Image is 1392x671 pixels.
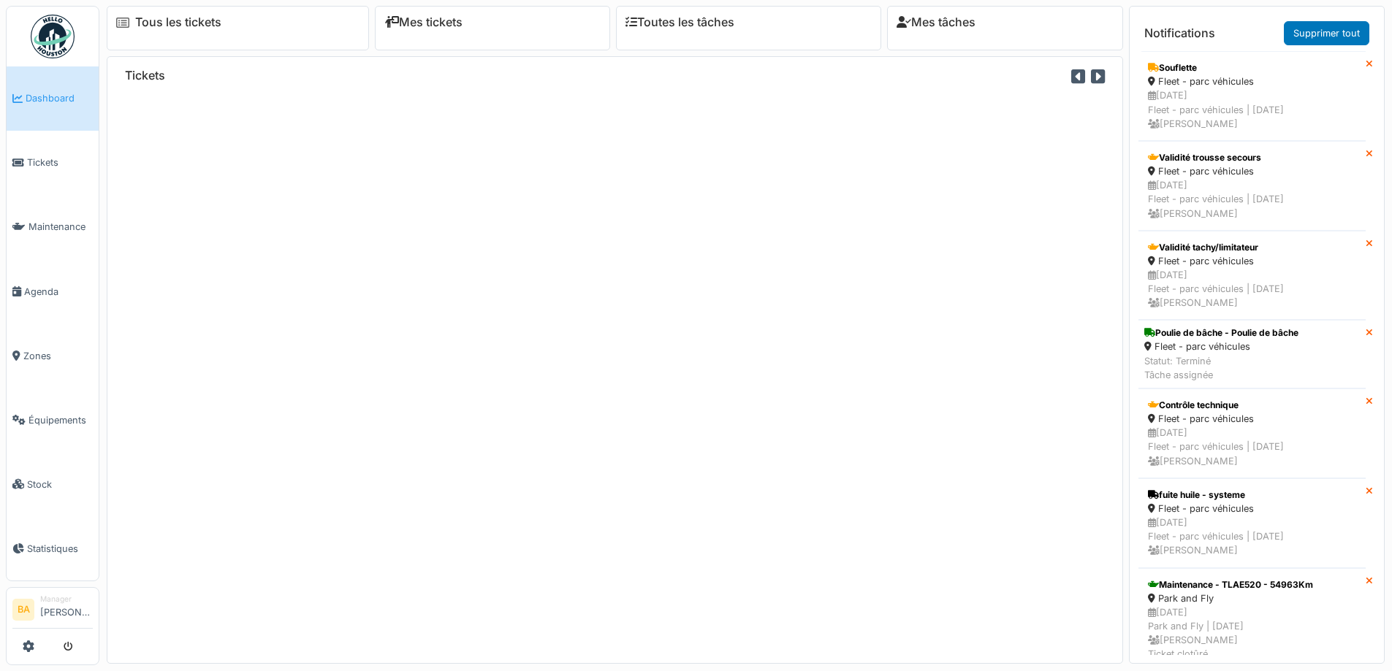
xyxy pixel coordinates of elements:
[1148,164,1356,178] div: Fleet - parc véhicules
[28,220,93,234] span: Maintenance
[1138,388,1366,478] a: Contrôle technique Fleet - parc véhicules [DATE]Fleet - parc véhicules | [DATE] [PERSON_NAME]
[1284,21,1369,45] a: Supprimer tout
[1144,354,1298,382] div: Statut: Terminé Tâche assignée
[1148,241,1356,254] div: Validité tachy/limitateur
[27,156,93,169] span: Tickets
[1144,26,1215,40] h6: Notifications
[1138,51,1366,141] a: Souflette Fleet - parc véhicules [DATE]Fleet - parc véhicules | [DATE] [PERSON_NAME]
[1148,268,1356,310] div: [DATE] Fleet - parc véhicules | [DATE] [PERSON_NAME]
[1148,578,1356,591] div: Maintenance - TLAE520 - 54963Km
[897,15,975,29] a: Mes tâches
[27,542,93,556] span: Statistiques
[1148,412,1356,426] div: Fleet - parc véhicules
[1138,320,1366,388] a: Poulie de bâche - Poulie de bâche Fleet - parc véhicules Statut: TerminéTâche assignée
[1148,74,1356,88] div: Fleet - parc véhicules
[1148,488,1356,502] div: fuite huile - systeme
[1148,515,1356,558] div: [DATE] Fleet - parc véhicules | [DATE] [PERSON_NAME]
[1138,478,1366,568] a: fuite huile - systeme Fleet - parc véhicules [DATE]Fleet - parc véhicules | [DATE] [PERSON_NAME]
[1138,231,1366,321] a: Validité tachy/limitateur Fleet - parc véhicules [DATE]Fleet - parc véhicules | [DATE] [PERSON_NAME]
[1148,426,1356,468] div: [DATE] Fleet - parc véhicules | [DATE] [PERSON_NAME]
[40,594,93,625] li: [PERSON_NAME]
[625,15,734,29] a: Toutes les tâches
[27,478,93,491] span: Stock
[40,594,93,605] div: Manager
[1144,326,1298,340] div: Poulie de bâche - Poulie de bâche
[31,15,75,58] img: Badge_color-CXgf-gQk.svg
[1148,605,1356,662] div: [DATE] Park and Fly | [DATE] [PERSON_NAME] Ticket clotûré
[7,259,99,323] a: Agenda
[1148,399,1356,412] div: Contrôle technique
[12,594,93,629] a: BA Manager[PERSON_NAME]
[1138,141,1366,231] a: Validité trousse secours Fleet - parc véhicules [DATE]Fleet - parc véhicules | [DATE] [PERSON_NAME]
[1148,254,1356,268] div: Fleet - parc véhicules
[7,388,99,452] a: Équipements
[24,285,93,299] span: Agenda
[1148,151,1356,164] div: Validité trousse secours
[23,349,93,363] span: Zones
[7,452,99,516] a: Stock
[28,413,93,427] span: Équipements
[1148,61,1356,74] div: Souflette
[7,66,99,131] a: Dashboard
[125,69,165,83] h6: Tickets
[1148,88,1356,131] div: [DATE] Fleet - parc véhicules | [DATE] [PERSON_NAME]
[384,15,463,29] a: Mes tickets
[1148,178,1356,221] div: [DATE] Fleet - parc véhicules | [DATE] [PERSON_NAME]
[7,323,99,388] a: Zones
[7,516,99,580] a: Statistiques
[7,195,99,259] a: Maintenance
[26,91,93,105] span: Dashboard
[1148,591,1356,605] div: Park and Fly
[12,599,34,621] li: BA
[1148,502,1356,515] div: Fleet - parc véhicules
[7,131,99,195] a: Tickets
[1144,340,1298,353] div: Fleet - parc véhicules
[135,15,221,29] a: Tous les tickets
